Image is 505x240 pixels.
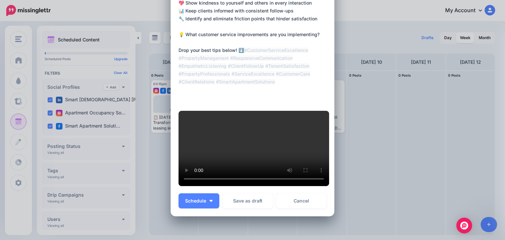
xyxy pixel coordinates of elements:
span: Schedule [185,199,206,203]
button: Save as draft [223,193,273,208]
div: Open Intercom Messenger [456,218,472,233]
button: Schedule [179,193,219,208]
a: Cancel [276,193,326,208]
img: arrow-down-white.png [209,200,213,202]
